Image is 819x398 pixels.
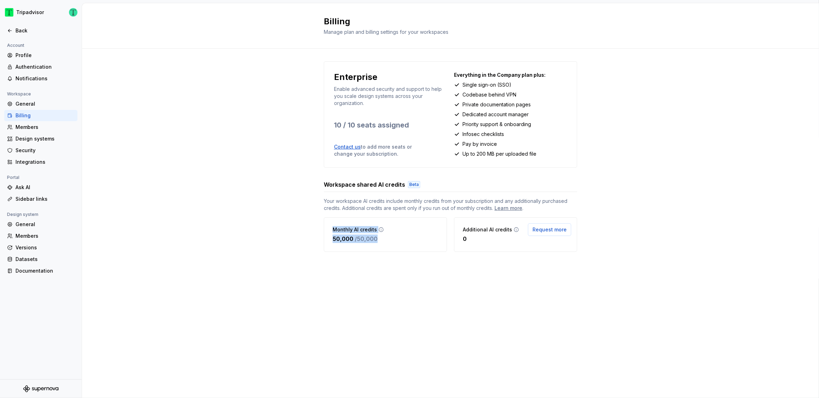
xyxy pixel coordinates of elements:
[4,90,34,98] div: Workspace
[15,75,75,82] div: Notifications
[4,210,41,219] div: Design system
[69,8,77,17] img: Thomas Dittmer
[324,16,569,27] h2: Billing
[334,143,430,157] p: to add more seats or change your subscription.
[15,267,75,274] div: Documentation
[15,147,75,154] div: Security
[462,150,536,157] p: Up to 200 MB per uploaded file
[4,173,22,182] div: Portal
[4,219,77,230] a: General
[463,226,512,233] p: Additional AI credits
[4,133,77,144] a: Design systems
[494,205,522,212] a: Learn more
[4,110,77,121] a: Billing
[16,9,44,16] div: Tripadvisor
[15,221,75,228] div: General
[355,235,378,243] p: / 50,000
[334,86,447,107] p: Enable advanced security and support to help you scale design systems across your organization.
[4,156,77,168] a: Integrations
[4,41,27,50] div: Account
[528,223,571,236] button: Request more
[4,73,77,84] a: Notifications
[1,5,80,20] button: TripadvisorThomas Dittmer
[15,112,75,119] div: Billing
[462,81,511,88] p: Single sign-on (SSO)
[4,50,77,61] a: Profile
[15,63,75,70] div: Authentication
[462,111,529,118] p: Dedicated account manager
[15,184,75,191] div: Ask AI
[15,158,75,166] div: Integrations
[462,121,531,128] p: Priority support & onboarding
[324,198,577,212] span: Your workspace AI credits include monthly credits from your subscription and any additionally pur...
[15,135,75,142] div: Design systems
[462,91,516,98] p: Codebase behind VPN
[333,226,377,233] p: Monthly AI credits
[15,52,75,59] div: Profile
[4,254,77,265] a: Datasets
[4,98,77,110] a: General
[15,195,75,203] div: Sidebar links
[533,226,567,233] span: Request more
[23,385,58,392] svg: Supernova Logo
[4,145,77,156] a: Security
[5,8,13,17] img: 0ed0e8b8-9446-497d-bad0-376821b19aa5.png
[4,122,77,133] a: Members
[15,244,75,251] div: Versions
[15,256,75,263] div: Datasets
[4,182,77,193] a: Ask AI
[463,235,467,243] p: 0
[4,193,77,205] a: Sidebar links
[408,181,420,188] div: Beta
[4,230,77,242] a: Members
[15,232,75,240] div: Members
[333,235,353,243] p: 50,000
[4,61,77,73] a: Authentication
[4,242,77,253] a: Versions
[324,29,448,35] span: Manage plan and billing settings for your workspaces
[15,124,75,131] div: Members
[462,131,504,138] p: Infosec checklists
[462,101,531,108] p: Private documentation pages
[15,100,75,107] div: General
[334,144,361,150] a: Contact us
[334,71,377,83] p: Enterprise
[462,141,497,148] p: Pay by invoice
[4,265,77,276] a: Documentation
[454,71,567,79] p: Everything in the Company plan plus:
[4,25,77,36] a: Back
[15,27,75,34] div: Back
[324,180,405,189] h3: Workspace shared AI credits
[334,120,447,130] p: 10 / 10 seats assigned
